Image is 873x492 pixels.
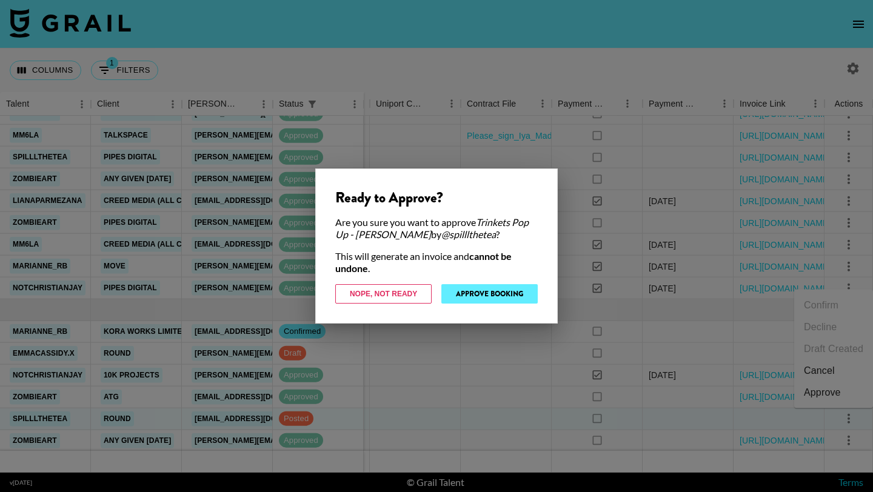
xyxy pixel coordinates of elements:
em: @ spilllthetea [441,228,496,240]
strong: cannot be undone [335,250,512,274]
div: Are you sure you want to approve by ? [335,216,538,241]
em: Trinkets Pop Up - [PERSON_NAME] [335,216,529,240]
div: Ready to Approve? [335,188,538,207]
button: Approve Booking [441,284,538,304]
button: Nope, Not Ready [335,284,432,304]
div: This will generate an invoice and . [335,250,538,274]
